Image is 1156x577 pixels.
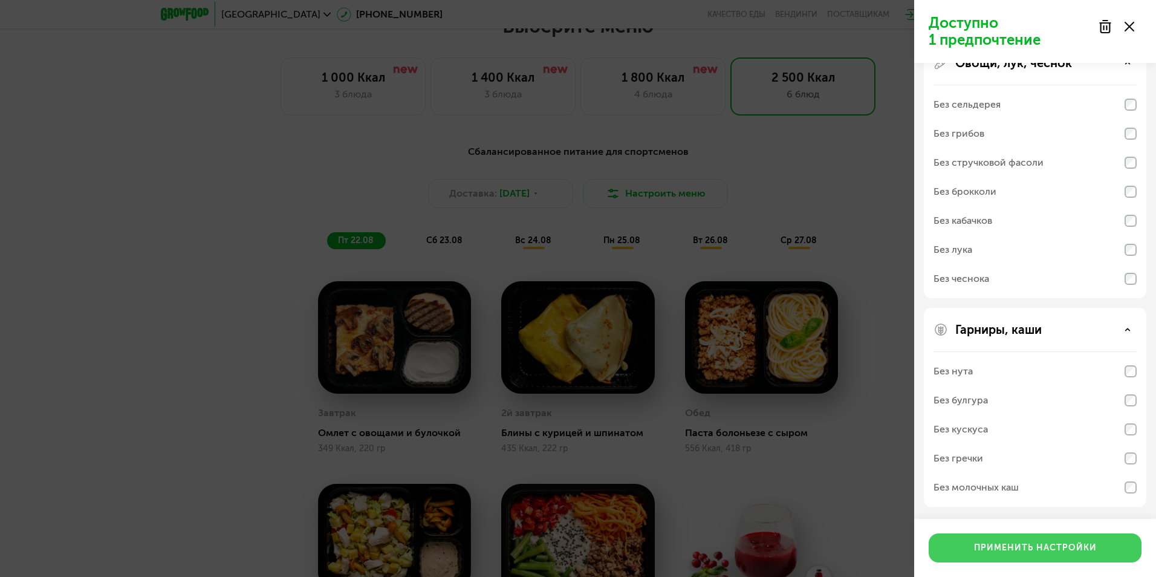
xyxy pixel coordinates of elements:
div: Применить настройки [974,542,1097,554]
div: Без кускуса [934,422,988,437]
div: Без грибов [934,126,984,141]
div: Без булгура [934,393,988,408]
p: Гарниры, каши [955,322,1042,337]
div: Без кабачков [934,214,992,228]
div: Без чеснока [934,272,989,286]
button: Применить настройки [929,533,1141,562]
div: Без сельдерея [934,97,1001,112]
p: Овощи, лук, чеснок [955,56,1072,70]
div: Без брокколи [934,184,996,199]
div: Без молочных каш [934,480,1019,495]
div: Без гречки [934,451,983,466]
p: Доступно 1 предпочтение [929,15,1091,48]
div: Без лука [934,243,972,257]
div: Без стручковой фасоли [934,155,1044,170]
div: Без нута [934,364,973,379]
